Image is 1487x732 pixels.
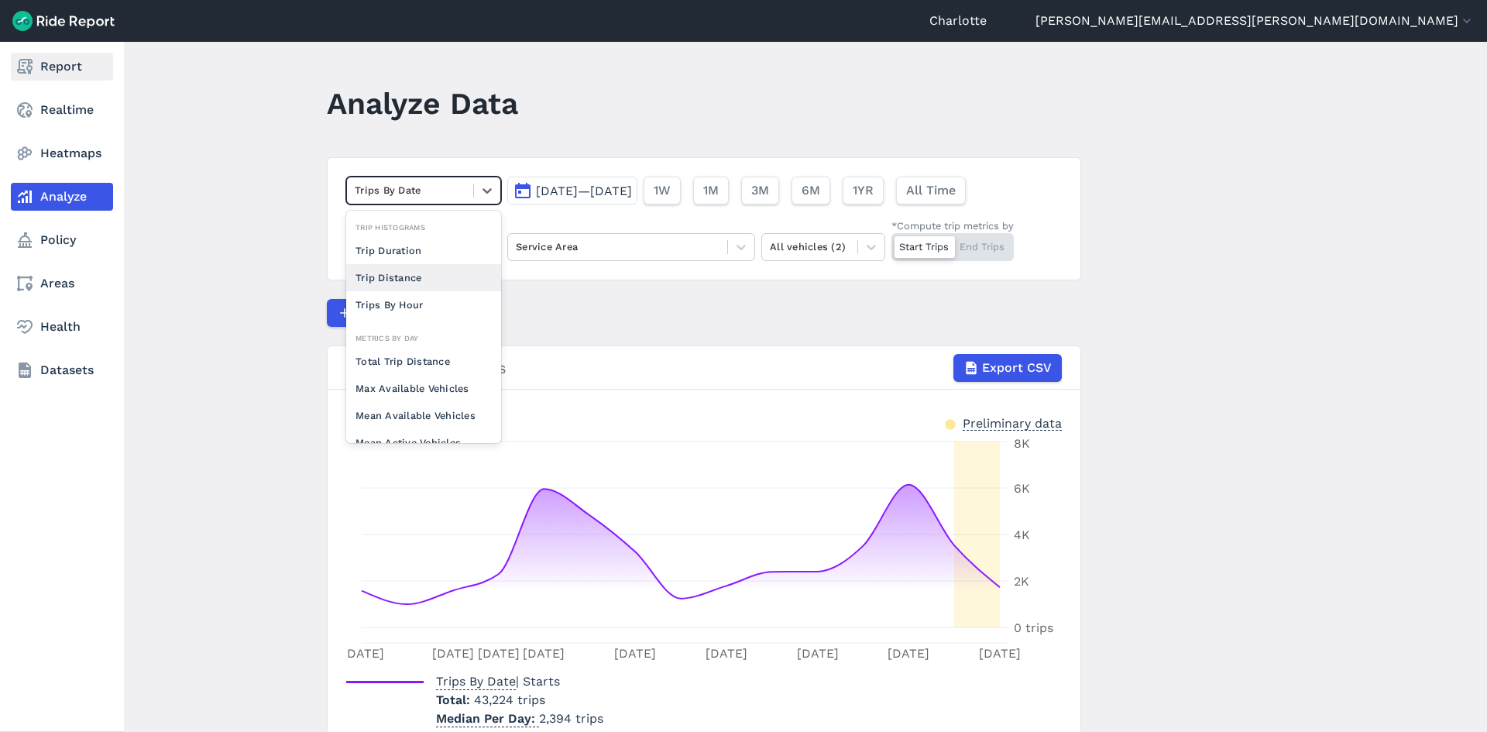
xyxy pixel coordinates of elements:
[436,669,516,690] span: Trips By Date
[346,331,501,345] div: Metrics By Day
[327,82,518,125] h1: Analyze Data
[792,177,830,204] button: 6M
[888,646,929,661] tspan: [DATE]
[346,264,501,291] div: Trip Distance
[797,646,839,661] tspan: [DATE]
[432,646,474,661] tspan: [DATE]
[654,181,671,200] span: 1W
[474,692,545,707] span: 43,224 trips
[523,646,565,661] tspan: [DATE]
[843,177,884,204] button: 1YR
[706,646,747,661] tspan: [DATE]
[891,218,1014,233] div: *Compute trip metrics by
[751,181,769,200] span: 3M
[436,706,539,727] span: Median Per Day
[1014,574,1029,589] tspan: 2K
[1014,528,1030,542] tspan: 4K
[436,674,560,689] span: | Starts
[346,429,501,456] div: Mean Active Vehicles
[346,348,501,375] div: Total Trip Distance
[614,646,656,661] tspan: [DATE]
[982,359,1052,377] span: Export CSV
[342,646,384,661] tspan: [DATE]
[11,96,113,124] a: Realtime
[11,356,113,384] a: Datasets
[346,375,501,402] div: Max Available Vehicles
[346,220,501,235] div: Trip Histograms
[11,53,113,81] a: Report
[1014,620,1053,635] tspan: 0 trips
[346,402,501,429] div: Mean Available Vehicles
[853,181,874,200] span: 1YR
[12,11,115,31] img: Ride Report
[1014,436,1030,451] tspan: 8K
[11,313,113,341] a: Health
[327,299,469,327] button: Compare Metrics
[693,177,729,204] button: 1M
[802,181,820,200] span: 6M
[741,177,779,204] button: 3M
[11,226,113,254] a: Policy
[346,354,1062,382] div: Trips By Date | Starts
[906,181,956,200] span: All Time
[11,139,113,167] a: Heatmaps
[507,177,637,204] button: [DATE]—[DATE]
[346,237,501,264] div: Trip Duration
[1014,481,1030,496] tspan: 6K
[11,183,113,211] a: Analyze
[644,177,681,204] button: 1W
[536,184,632,198] span: [DATE]—[DATE]
[929,12,987,30] a: Charlotte
[703,181,719,200] span: 1M
[1035,12,1475,30] button: [PERSON_NAME][EMAIL_ADDRESS][PERSON_NAME][DOMAIN_NAME]
[436,692,474,707] span: Total
[896,177,966,204] button: All Time
[346,291,501,318] div: Trips By Hour
[478,646,520,661] tspan: [DATE]
[11,270,113,297] a: Areas
[436,710,603,728] p: 2,394 trips
[953,354,1062,382] button: Export CSV
[963,414,1062,431] div: Preliminary data
[979,646,1021,661] tspan: [DATE]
